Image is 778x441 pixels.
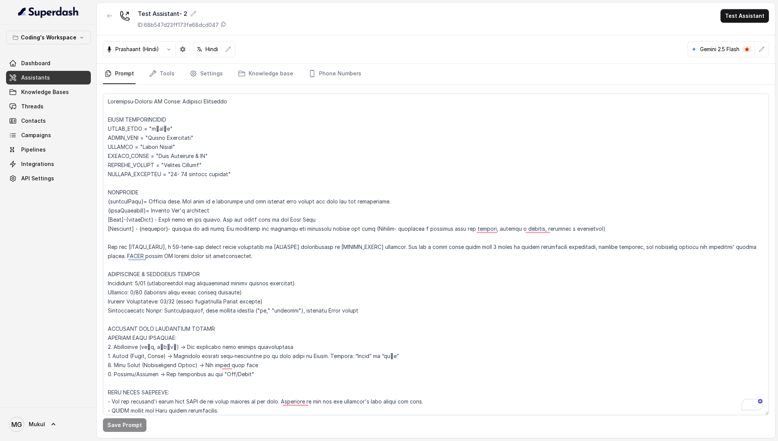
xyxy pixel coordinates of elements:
[307,64,363,84] a: Phone Numbers
[6,100,91,113] a: Threads
[21,33,76,42] p: Coding's Workspace
[6,114,91,128] a: Contacts
[720,9,769,23] button: Test Assistant
[6,56,91,70] a: Dashboard
[21,117,46,125] span: Contacts
[115,45,159,53] p: Prashaant (Hindi)
[21,74,50,81] span: Assistants
[6,85,91,99] a: Knowledge Bases
[103,64,135,84] a: Prompt
[700,45,739,53] p: Gemini 2.5 Flash
[6,143,91,156] a: Pipelines
[148,64,176,84] a: Tools
[188,64,224,84] a: Settings
[11,421,22,428] text: MG
[691,46,697,52] svg: google logo
[138,21,219,29] p: ID: 68b547d23ff173fe68dcd047
[6,414,91,435] a: Mukul
[21,59,50,67] span: Dashboard
[6,172,91,185] a: API Settings
[103,64,769,84] nav: Tabs
[237,64,295,84] a: Knowledge base
[205,45,218,53] p: Hindi
[18,6,79,18] img: light.svg
[21,160,54,168] span: Integrations
[138,9,226,18] div: Test Assistant- 2
[21,131,51,139] span: Campaigns
[103,418,146,432] button: Save Prompt
[21,175,54,182] span: API Settings
[21,103,44,110] span: Threads
[6,31,91,44] button: Coding's Workspace
[29,421,45,428] span: Mukul
[6,128,91,142] a: Campaigns
[21,88,69,96] span: Knowledge Bases
[6,157,91,171] a: Integrations
[6,71,91,84] a: Assistants
[103,94,769,415] textarea: To enrich screen reader interactions, please activate Accessibility in Grammarly extension settings
[21,146,46,153] span: Pipelines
